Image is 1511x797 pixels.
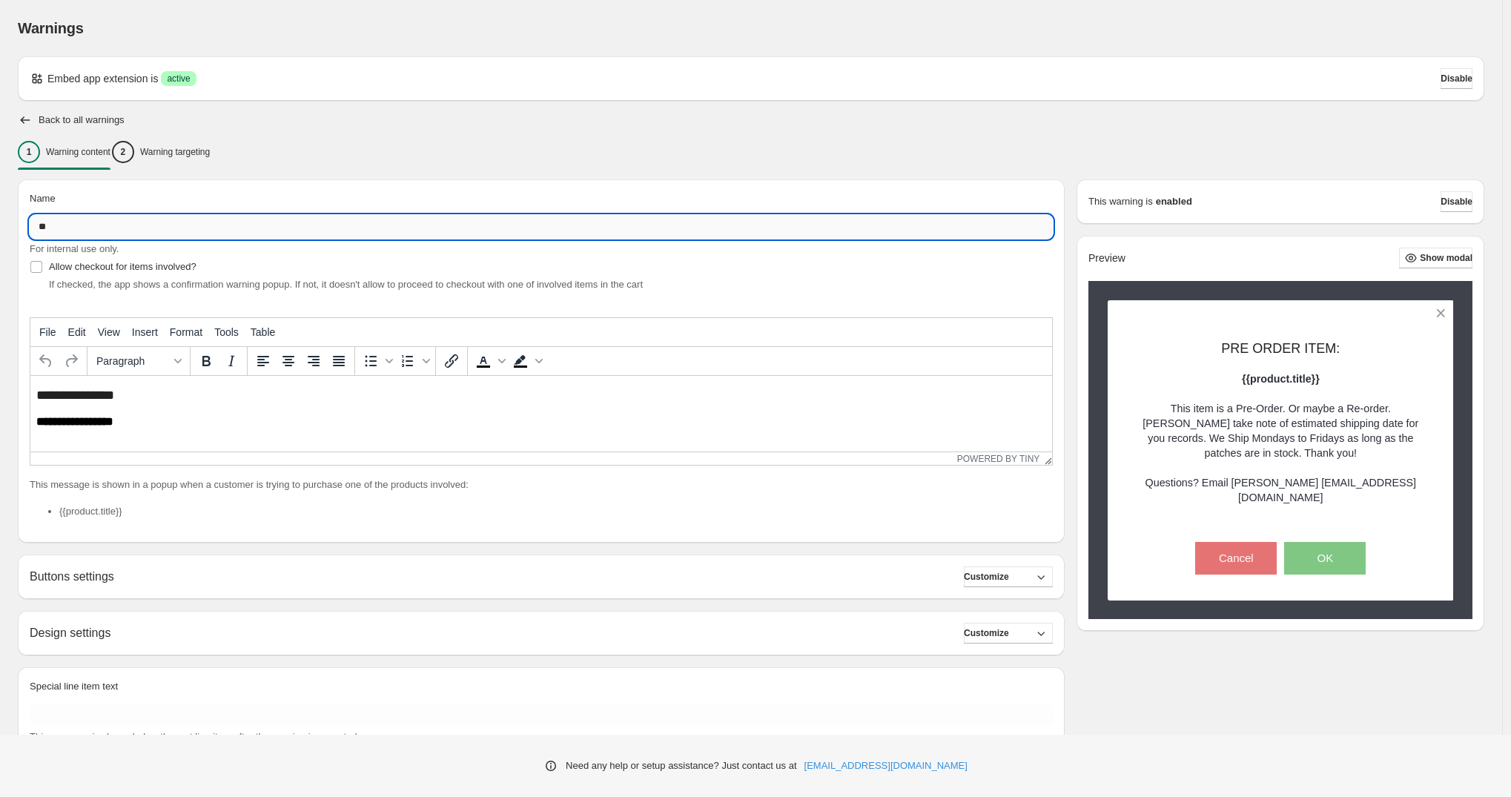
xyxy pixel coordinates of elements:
[46,146,110,158] p: Warning content
[964,623,1053,644] button: Customize
[395,348,432,374] div: Numbered list
[167,73,190,85] span: active
[68,326,86,338] span: Edit
[1284,542,1366,575] button: OK
[1039,452,1052,465] div: Resize
[804,758,968,773] a: [EMAIL_ADDRESS][DOMAIN_NAME]
[1399,248,1472,268] button: Show modal
[1242,373,1320,385] strong: {{product.title}}
[49,261,196,272] span: Allow checkout for items involved?
[47,71,158,86] p: Embed app extension is
[1088,194,1153,209] p: This warning is
[33,348,59,374] button: Undo
[1156,194,1192,209] strong: enabled
[140,146,210,158] p: Warning targeting
[1134,401,1428,505] p: This item is a Pre-Order. Or maybe a Re-order. [PERSON_NAME] take note of estimated shipping date...
[49,279,643,290] span: If checked, the app shows a confirmation warning popup. If not, it doesn't allow to proceed to ch...
[1195,542,1277,575] button: Cancel
[18,141,40,163] div: 1
[30,376,1052,452] iframe: Rich Text Area
[30,681,118,692] span: Special line item text
[1441,68,1472,89] button: Disable
[39,114,125,126] h2: Back to all warnings
[301,348,326,374] button: Align right
[59,504,1053,519] li: {{product.title}}
[98,326,120,338] span: View
[112,136,210,168] button: 2Warning targeting
[964,571,1009,583] span: Customize
[214,326,239,338] span: Tools
[439,348,464,374] button: Insert/edit link
[1441,191,1472,212] button: Disable
[508,348,545,374] div: Background color
[30,569,114,583] h2: Buttons settings
[194,348,219,374] button: Bold
[957,454,1040,464] a: Powered by Tiny
[358,348,395,374] div: Bullet list
[1420,252,1472,264] span: Show modal
[1441,73,1472,85] span: Disable
[59,348,84,374] button: Redo
[964,627,1009,639] span: Customize
[1441,196,1472,208] span: Disable
[276,348,301,374] button: Align center
[251,348,276,374] button: Align left
[30,193,56,204] span: Name
[219,348,244,374] button: Italic
[1221,341,1340,356] span: PRE ORDER ITEM:
[39,326,56,338] span: File
[96,355,169,367] span: Paragraph
[6,12,1016,142] body: Rich Text Area. Press ALT-0 for help.
[132,326,158,338] span: Insert
[90,348,187,374] button: Formats
[471,348,508,374] div: Text color
[964,566,1053,587] button: Customize
[30,477,1053,492] p: This message is shown in a popup when a customer is trying to purchase one of the products involved:
[30,243,119,254] span: For internal use only.
[112,141,134,163] div: 2
[326,348,351,374] button: Justify
[1088,252,1125,265] h2: Preview
[251,326,275,338] span: Table
[170,326,202,338] span: Format
[18,20,84,36] span: Warnings
[18,136,110,168] button: 1Warning content
[30,626,110,640] h2: Design settings
[30,731,360,742] span: This message is shown below the cart line item after the warning is accepted.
